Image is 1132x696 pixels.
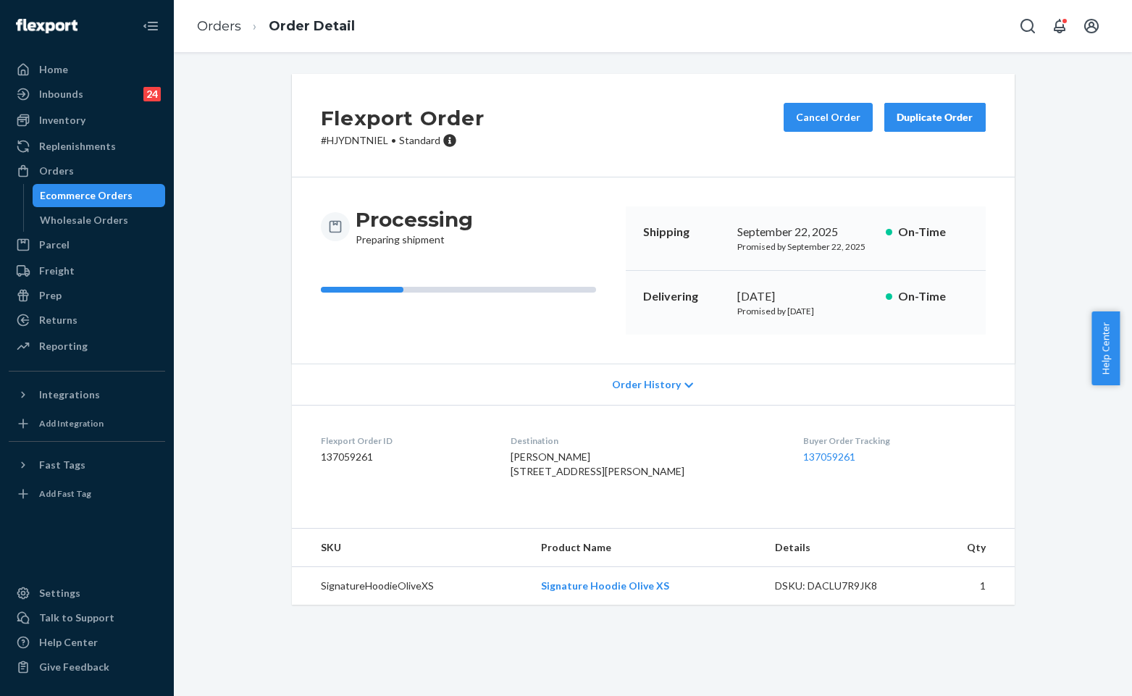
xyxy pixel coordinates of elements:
[803,450,855,463] a: 137059261
[321,450,488,464] dd: 137059261
[39,387,100,402] div: Integrations
[898,224,968,240] p: On-Time
[884,103,986,132] button: Duplicate Order
[9,655,165,679] button: Give Feedback
[784,103,873,132] button: Cancel Order
[33,184,166,207] a: Ecommerce Orders
[9,135,165,158] a: Replenishments
[9,259,165,282] a: Freight
[39,113,85,127] div: Inventory
[39,87,83,101] div: Inbounds
[737,305,874,317] p: Promised by [DATE]
[511,435,780,447] dt: Destination
[9,453,165,477] button: Fast Tags
[39,313,77,327] div: Returns
[9,233,165,256] a: Parcel
[136,12,165,41] button: Close Navigation
[40,213,128,227] div: Wholesale Orders
[39,635,98,650] div: Help Center
[923,567,1015,605] td: 1
[1077,12,1106,41] button: Open account menu
[143,87,161,101] div: 24
[9,606,165,629] a: Talk to Support
[9,335,165,358] a: Reporting
[1013,12,1042,41] button: Open Search Box
[737,240,874,253] p: Promised by September 22, 2025
[356,206,473,232] h3: Processing
[737,288,874,305] div: [DATE]
[737,224,874,240] div: September 22, 2025
[39,264,75,278] div: Freight
[898,288,968,305] p: On-Time
[39,339,88,353] div: Reporting
[9,284,165,307] a: Prep
[9,309,165,332] a: Returns
[643,224,726,240] p: Shipping
[1045,12,1074,41] button: Open notifications
[39,417,104,429] div: Add Integration
[391,134,396,146] span: •
[39,164,74,178] div: Orders
[40,188,133,203] div: Ecommerce Orders
[803,435,986,447] dt: Buyer Order Tracking
[612,377,681,392] span: Order History
[9,159,165,183] a: Orders
[39,62,68,77] div: Home
[321,103,485,133] h2: Flexport Order
[9,412,165,435] a: Add Integration
[1091,311,1120,385] button: Help Center
[39,139,116,154] div: Replenishments
[399,134,440,146] span: Standard
[9,83,165,106] a: Inbounds24
[185,5,366,48] ol: breadcrumbs
[39,586,80,600] div: Settings
[9,383,165,406] button: Integrations
[33,209,166,232] a: Wholesale Orders
[9,109,165,132] a: Inventory
[16,19,77,33] img: Flexport logo
[9,631,165,654] a: Help Center
[9,58,165,81] a: Home
[39,458,85,472] div: Fast Tags
[356,206,473,247] div: Preparing shipment
[897,110,973,125] div: Duplicate Order
[9,582,165,605] a: Settings
[39,288,62,303] div: Prep
[923,529,1015,567] th: Qty
[511,450,684,477] span: [PERSON_NAME] [STREET_ADDRESS][PERSON_NAME]
[197,18,241,34] a: Orders
[643,288,726,305] p: Delivering
[321,435,488,447] dt: Flexport Order ID
[39,238,70,252] div: Parcel
[775,579,911,593] div: DSKU: DACLU7R9JK8
[269,18,355,34] a: Order Detail
[292,567,529,605] td: SignatureHoodieOliveXS
[292,529,529,567] th: SKU
[321,133,485,148] p: # HJYDNTNIEL
[541,579,669,592] a: Signature Hoodie Olive XS
[39,487,91,500] div: Add Fast Tag
[763,529,923,567] th: Details
[39,660,109,674] div: Give Feedback
[529,529,763,567] th: Product Name
[39,611,114,625] div: Talk to Support
[9,482,165,506] a: Add Fast Tag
